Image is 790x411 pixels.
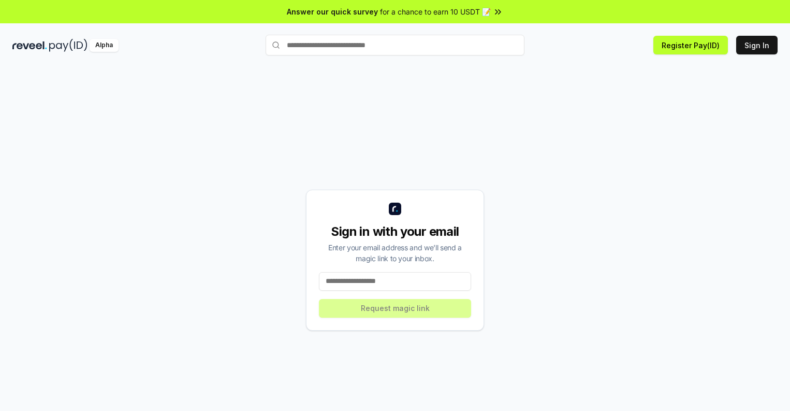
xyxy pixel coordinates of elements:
span: Answer our quick survey [287,6,378,17]
button: Register Pay(ID) [653,36,728,54]
img: reveel_dark [12,39,47,52]
img: pay_id [49,39,87,52]
span: for a chance to earn 10 USDT 📝 [380,6,491,17]
div: Alpha [90,39,119,52]
img: logo_small [389,203,401,215]
div: Enter your email address and we’ll send a magic link to your inbox. [319,242,471,264]
div: Sign in with your email [319,223,471,240]
button: Sign In [736,36,778,54]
